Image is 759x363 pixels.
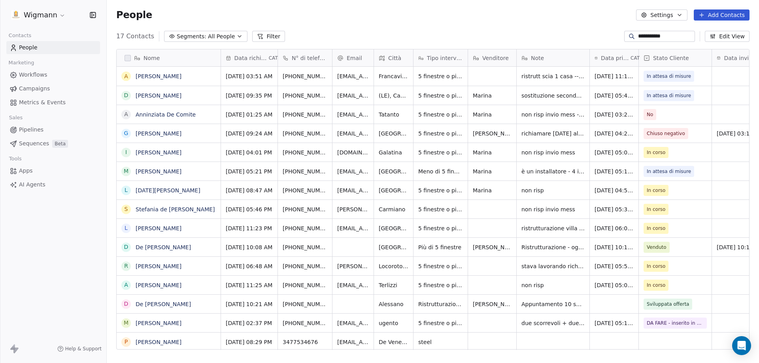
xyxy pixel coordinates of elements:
[517,49,589,66] div: Note
[57,346,102,352] a: Help & Support
[125,224,128,232] div: L
[124,91,128,100] div: D
[125,148,127,156] div: I
[283,205,327,213] span: [PHONE_NUMBER]
[226,92,273,100] span: [DATE] 09:35 PM
[379,319,408,327] span: ugento
[226,186,273,194] span: [DATE] 08:47 AM
[418,300,463,308] span: Ristrutturazione. Piano terra. Casa indipendente. Lavori terminati, sono alla fase infissi. Ora h...
[337,338,369,346] span: [EMAIL_ADDRESS][DOMAIN_NAME]
[379,338,408,346] span: De Venezia Telefono [PHONE_NUMBER] Città Noci Email [EMAIL_ADDRESS][DOMAIN_NAME] Messaggio Buongi...
[418,186,463,194] span: 5 finestre o più di 5
[473,111,512,118] span: Marina
[226,149,273,156] span: [DATE] 04:01 PM
[521,300,585,308] span: Appuntamento 10 settembre ore 16. indico costi preventivo PVC E ALLUMINIO , METTO IN AGENDA
[124,300,128,308] div: D
[19,167,33,175] span: Apps
[283,149,327,156] span: [PHONE_NUMBER]
[283,300,327,308] span: [PHONE_NUMBER]
[418,281,463,289] span: 5 finestre o più di 5
[226,130,273,137] span: [DATE] 09:24 AM
[379,92,408,100] span: (LE), Casarano
[647,72,691,80] span: In attesa di misure
[337,130,369,137] span: [EMAIL_ADDRESS][DOMAIN_NAME]
[6,68,100,81] a: Workflows
[332,49,374,66] div: Email
[732,336,751,355] div: Open Intercom Messenger
[136,73,181,79] a: [PERSON_NAME]
[418,205,463,213] span: 5 finestre o più di 5
[595,243,634,251] span: [DATE] 10:11 AM
[418,338,463,346] span: steel
[595,186,634,194] span: [DATE] 04:54 PM
[595,281,634,289] span: [DATE] 05:07 PM
[647,262,665,270] span: In corso
[5,57,38,69] span: Marketing
[631,55,640,61] span: CAT
[418,167,463,175] span: Meno di 5 finestre
[65,346,102,352] span: Help & Support
[136,130,181,137] a: [PERSON_NAME]
[521,92,585,100] span: sostituzione seconda casa - ora legno fare prev tt 7-8 infissi color legno uguali app sup - casa ...
[379,224,408,232] span: [GEOGRAPHIC_DATA]
[136,168,181,175] a: [PERSON_NAME]
[531,54,544,62] span: Note
[19,98,66,107] span: Metrics & Events
[636,9,687,21] button: Settings
[427,54,463,62] span: Tipo intervento
[283,72,327,80] span: [PHONE_NUMBER]
[226,300,273,308] span: [DATE] 10:21 AM
[283,262,327,270] span: [PHONE_NUMBER]
[379,300,408,308] span: Alessano
[521,111,585,118] span: non risp invio mess - 25/2 richiamo non risp invio mess - 18/3 richiamo non risp invio mess - 10/...
[337,186,369,194] span: [EMAIL_ADDRESS][DOMAIN_NAME]
[468,49,516,66] div: Venditore
[595,72,634,80] span: [DATE] 11:15 AM
[473,130,512,137] span: [PERSON_NAME]
[124,110,128,118] div: A
[413,49,468,66] div: Tipo intervento
[418,224,463,232] span: 5 finestre o più di 5
[125,338,128,346] div: P
[226,243,273,251] span: [DATE] 10:08 AM
[347,54,362,62] span: Email
[379,186,408,194] span: [GEOGRAPHIC_DATA]
[6,96,100,109] a: Metrics & Events
[639,49,712,66] div: Stato Cliente
[521,186,585,194] span: non risp
[595,224,634,232] span: [DATE] 06:05 PM
[269,55,278,61] span: CAT
[124,243,128,251] div: D
[5,30,35,41] span: Contacts
[337,319,369,327] span: [EMAIL_ADDRESS][DOMAIN_NAME]
[124,262,128,270] div: R
[595,130,634,137] span: [DATE] 04:26 PM
[647,111,653,118] span: No
[337,262,369,270] span: [PERSON_NAME][EMAIL_ADDRESS][DOMAIN_NAME]
[136,149,181,156] a: [PERSON_NAME]
[283,186,327,194] span: [PHONE_NUMBER]
[136,301,191,307] a: De [PERSON_NAME]
[379,262,408,270] span: Locorotondo
[337,72,369,80] span: [EMAIL_ADDRESS][DOMAIN_NAME]
[124,72,128,81] div: A
[379,149,408,156] span: Galatina
[234,54,267,62] span: Data richiesta
[226,224,273,232] span: [DATE] 11:23 PM
[226,205,273,213] span: [DATE] 05:46 PM
[521,149,585,156] span: non risp invio mess
[694,9,750,21] button: Add Contacts
[379,111,408,118] span: Tatanto
[705,31,750,42] button: Edit View
[521,319,585,327] span: due scorrevoli + due porte + 2 fin + avvolg -- ristrutt no pratiche -- 1 casa non era riscaldato ...
[595,167,634,175] span: [DATE] 05:12 PM
[226,338,273,346] span: [DATE] 08:29 PM
[418,92,463,100] span: 5 finestre o più di 5
[117,67,221,350] div: grid
[136,339,181,345] a: [PERSON_NAME]
[19,71,47,79] span: Workflows
[283,224,327,232] span: [PHONE_NUMBER]
[6,82,100,95] a: Campaigns
[143,54,160,62] span: Nome
[116,32,154,41] span: 17 Contacts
